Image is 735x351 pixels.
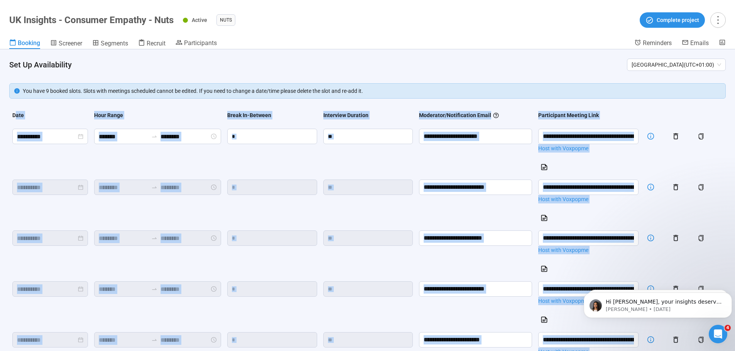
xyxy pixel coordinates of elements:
[9,15,174,25] h1: UK Insights - Consumer Empathy - Nuts
[682,39,709,48] a: Emails
[147,40,166,47] span: Recruit
[23,87,721,95] div: You have 9 booked slots. Slots with meetings scheduled cannot be edited. If you need to change a ...
[138,39,166,49] a: Recruit
[538,144,639,153] a: Host with Voxpopme
[18,39,40,47] span: Booking
[634,39,672,48] a: Reminders
[151,235,157,241] span: to
[151,133,157,139] span: swap-right
[695,130,707,143] button: copy
[419,111,499,119] div: Moderator/Notification Email
[151,133,157,139] span: to
[151,337,157,343] span: to
[643,39,672,47] span: Reminders
[94,111,123,119] div: Hour Range
[695,334,707,346] button: copy
[151,286,157,292] span: to
[59,40,82,47] span: Screener
[698,337,704,343] span: copy
[184,39,217,47] span: Participants
[695,232,707,244] button: copy
[176,39,217,48] a: Participants
[12,111,24,119] div: Date
[9,39,40,49] a: Booking
[151,235,157,241] span: swap-right
[538,195,639,203] a: Host with Voxpopme
[220,16,232,24] span: Nuts
[151,184,157,190] span: swap-right
[698,184,704,190] span: copy
[227,111,271,119] div: Break In-Between
[690,39,709,47] span: Emails
[695,181,707,193] button: copy
[710,12,726,28] button: more
[50,39,82,49] a: Screener
[9,59,621,70] h4: Set Up Availability
[14,88,20,94] span: info-circle
[640,12,705,28] button: Complete project
[698,133,704,139] span: copy
[581,276,735,330] iframe: Intercom notifications message
[151,337,157,343] span: swap-right
[657,16,699,24] span: Complete project
[538,246,639,254] a: Host with Voxpopme
[92,39,128,49] a: Segments
[151,184,157,190] span: to
[151,286,157,292] span: swap-right
[725,325,731,331] span: 4
[632,59,721,71] span: [GEOGRAPHIC_DATA] ( UTC+01:00 )
[698,235,704,241] span: copy
[323,111,368,119] div: Interview Duration
[538,297,639,305] a: Host with Voxpopme
[713,15,723,25] span: more
[101,40,128,47] span: Segments
[192,17,207,23] span: Active
[709,325,727,343] iframe: Intercom live chat
[538,111,599,119] div: Participant Meeting Link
